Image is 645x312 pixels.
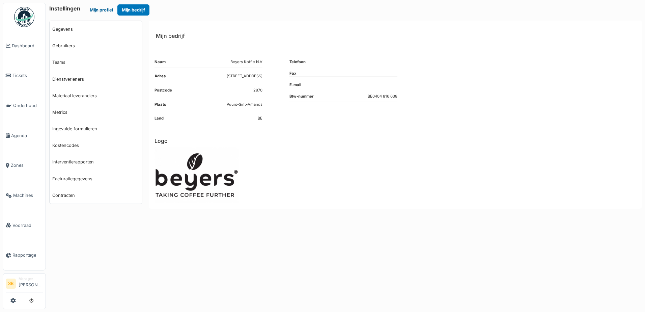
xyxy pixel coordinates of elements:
a: Tickets [3,61,46,91]
button: Mijn bedrijf [117,4,149,16]
dt: Naam [155,59,166,68]
a: Dashboard [3,31,46,61]
a: Interventierapporten [50,154,142,170]
h6: Instellingen [49,5,80,12]
button: Mijn profiel [85,4,117,16]
a: Rapportage [3,240,46,270]
dd: BE0404 816 038 [368,94,397,99]
li: [PERSON_NAME] [19,276,43,291]
dt: Telefoon [289,59,306,65]
dt: Adres [155,73,166,82]
dd: BE [258,115,262,121]
a: Gegevens [50,21,142,37]
h6: Mijn bedrijf [156,33,185,39]
a: Gebruikers [50,37,142,54]
a: Agenda [3,121,46,151]
span: Rapportage [12,252,43,258]
dd: Puurs-Sint-Amands [227,102,262,107]
img: Badge_color-CXgf-gQk.svg [14,7,34,27]
a: Dienstverleners [50,71,142,87]
dd: 2870 [253,87,262,93]
dt: E-mail [289,82,301,88]
a: Kostencodes [50,137,142,154]
span: Agenda [11,132,43,139]
a: Materiaal leveranciers [50,87,142,104]
span: Tickets [12,72,43,79]
dt: Fax [289,71,296,76]
div: Manager [19,276,43,281]
a: Voorraad [3,210,46,240]
dd: [STREET_ADDRESS] [227,73,262,79]
a: Ingevulde formulieren [50,121,142,137]
span: Zones [11,162,43,168]
a: Facturatiegegevens [50,171,142,187]
h6: Logo [155,138,636,144]
dt: Postcode [155,87,172,96]
a: Metrics [50,104,142,121]
a: Zones [3,151,46,181]
span: Dashboard [12,43,43,49]
dt: Btw-nummer [289,94,314,102]
img: mu304xo4th093xj919zo2mec16zr [155,147,239,203]
dt: Plaats [155,102,166,110]
dt: Land [155,115,164,124]
span: Onderhoud [13,102,43,109]
a: Machines [3,180,46,210]
a: Onderhoud [3,90,46,121]
a: SB Manager[PERSON_NAME] [6,276,43,292]
dd: Beyers Koffie N.V [230,59,262,65]
a: Contracten [50,187,142,204]
a: Teams [50,54,142,71]
li: SB [6,279,16,289]
span: Voorraad [12,222,43,229]
span: Machines [13,192,43,199]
